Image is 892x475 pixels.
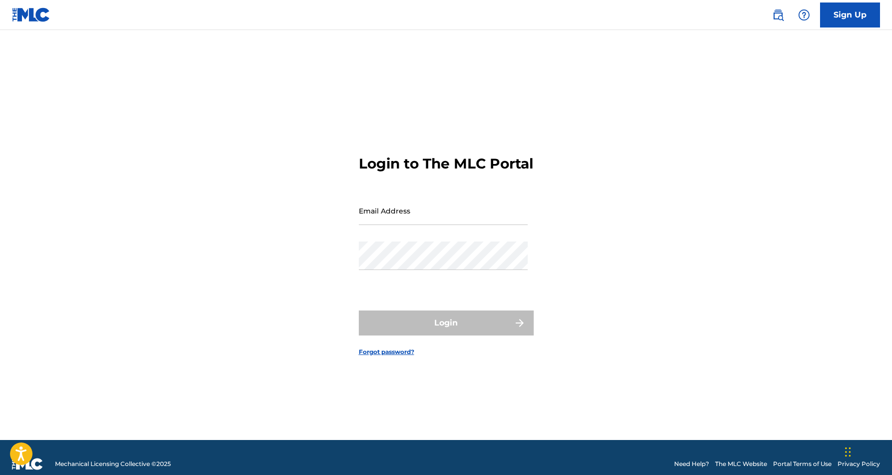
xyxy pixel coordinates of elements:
img: help [798,9,810,21]
img: search [772,9,784,21]
span: Mechanical Licensing Collective © 2025 [55,459,171,468]
h3: Login to The MLC Portal [359,155,533,172]
a: Privacy Policy [838,459,880,468]
a: Sign Up [820,2,880,27]
a: The MLC Website [715,459,767,468]
img: MLC Logo [12,7,50,22]
div: Help [794,5,814,25]
a: Public Search [768,5,788,25]
a: Portal Terms of Use [773,459,832,468]
a: Need Help? [674,459,709,468]
a: Forgot password? [359,347,414,356]
div: Drag [845,437,851,467]
img: logo [12,458,43,470]
iframe: Chat Widget [842,427,892,475]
